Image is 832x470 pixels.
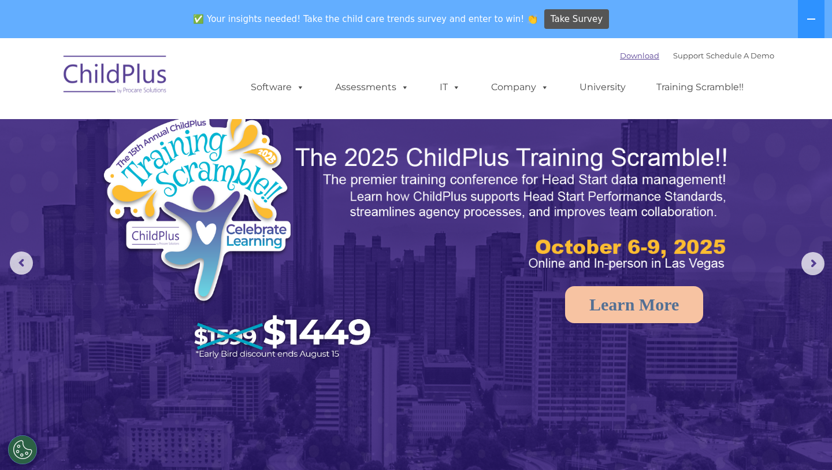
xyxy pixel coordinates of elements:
[551,9,603,29] span: Take Survey
[620,51,659,60] a: Download
[161,124,210,132] span: Phone number
[189,8,543,30] span: ✅ Your insights needed! Take the child care trends survey and enter to win! 👏
[620,51,774,60] font: |
[239,76,316,99] a: Software
[645,76,755,99] a: Training Scramble!!
[568,76,637,99] a: University
[480,76,560,99] a: Company
[706,51,774,60] a: Schedule A Demo
[161,76,196,85] span: Last name
[58,47,173,105] img: ChildPlus by Procare Solutions
[428,76,472,99] a: IT
[544,9,610,29] a: Take Survey
[8,435,37,464] button: Cookies Settings
[673,51,704,60] a: Support
[324,76,421,99] a: Assessments
[565,286,703,323] a: Learn More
